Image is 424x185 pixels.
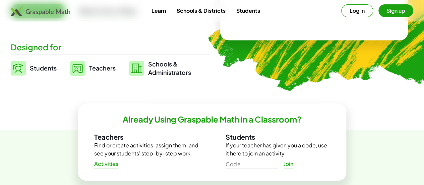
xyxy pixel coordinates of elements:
a: Students [11,60,57,77]
button: Sign up [378,4,413,17]
h3: Students [226,133,330,141]
a: Activities [89,158,124,170]
span: Join [284,160,294,168]
img: svg%3e [70,61,85,76]
img: svg%3e [11,61,26,76]
span: Activities [94,160,119,168]
p: If your teacher has given you a code, use it here to join an activity. [226,141,330,157]
span: Teachers [89,64,116,72]
a: Join [278,158,299,170]
a: Schools &Administrators [129,60,191,77]
img: svg%3e [129,61,144,76]
a: Learn [146,4,171,17]
p: Find or create activities, assign them, and see your students' step-by-step work. [94,141,199,157]
a: Teachers [70,60,116,77]
h3: Teachers [94,133,199,141]
span: Schools & Administrators [148,60,191,77]
span: Students [30,64,57,72]
a: Students [231,4,265,17]
h2: Already Using Graspable Math in a Classroom? [123,114,302,125]
div: Designed for [11,42,209,53]
button: Log in [341,4,373,17]
a: Schools & Districts [171,4,231,17]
